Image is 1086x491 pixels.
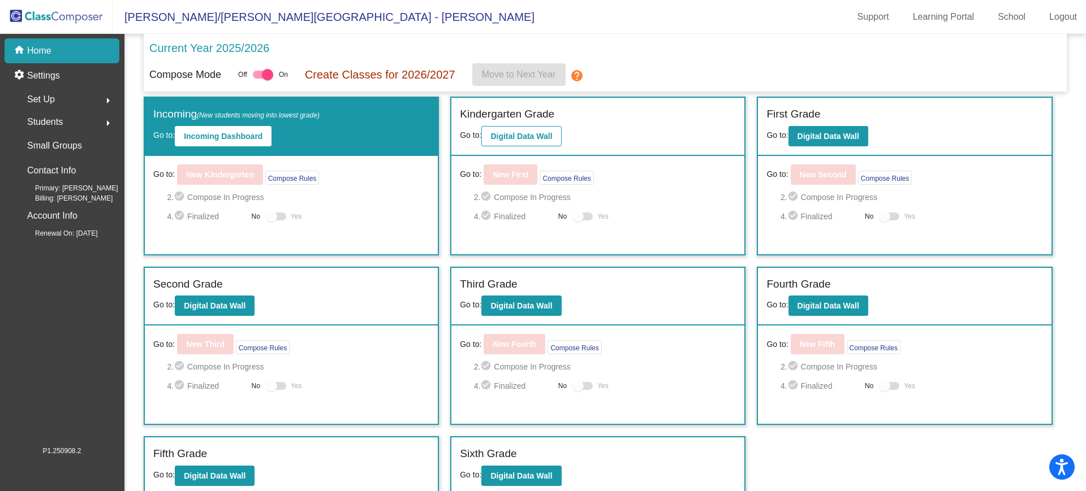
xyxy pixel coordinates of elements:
p: Settings [27,69,60,82]
button: Digital Data Wall [481,296,561,316]
mat-icon: check_circle [174,379,187,393]
label: Fifth Grade [153,446,207,462]
label: Third Grade [460,276,517,293]
button: Compose Rules [548,340,601,354]
button: New Kindergarten [177,164,263,185]
button: New Fifth [791,334,844,354]
button: New First [484,164,537,185]
b: Digital Data Wall [490,132,552,141]
span: 4. Finalized [167,210,245,223]
span: Go to: [460,470,481,479]
mat-icon: check_circle [480,190,494,204]
button: New Second [791,164,856,185]
button: New Third [177,334,234,354]
span: 2. Compose In Progress [781,190,1043,204]
mat-icon: help [570,69,584,82]
mat-icon: check_circle [174,360,187,373]
button: Compose Rules [858,171,912,185]
span: No [252,211,260,221]
b: Digital Data Wall [490,471,552,480]
span: (New students moving into lowest grade) [197,111,320,119]
p: Create Classes for 2026/2027 [305,66,455,83]
a: School [989,8,1035,26]
label: Incoming [153,106,320,123]
a: Logout [1040,8,1086,26]
span: Go to: [460,131,481,140]
span: 2. Compose In Progress [167,360,429,373]
mat-icon: arrow_right [101,116,115,130]
span: Go to: [153,168,175,180]
span: No [558,381,567,391]
span: Go to: [766,338,788,350]
mat-icon: check_circle [480,210,494,223]
span: Go to: [153,131,175,140]
span: Students [27,114,63,130]
mat-icon: check_circle [787,360,801,373]
label: Second Grade [153,276,223,293]
button: Compose Rules [540,171,593,185]
mat-icon: check_circle [174,190,187,204]
span: Yes [597,379,609,393]
button: Incoming Dashboard [175,126,271,146]
mat-icon: check_circle [480,379,494,393]
span: Go to: [766,131,788,140]
mat-icon: home [14,44,27,58]
span: Go to: [153,338,175,350]
span: Billing: [PERSON_NAME] [17,193,113,203]
button: Digital Data Wall [481,126,561,146]
b: New First [493,170,528,179]
span: Yes [904,210,915,223]
b: Digital Data Wall [798,132,859,141]
b: New Second [800,170,847,179]
b: New Fifth [800,340,835,349]
label: First Grade [766,106,820,123]
button: Compose Rules [236,340,290,354]
p: Home [27,44,51,58]
span: Yes [291,379,302,393]
button: Move to Next Year [472,63,566,86]
button: Compose Rules [847,340,900,354]
span: Go to: [460,338,481,350]
span: Go to: [153,300,175,309]
span: Go to: [460,300,481,309]
span: 4. Finalized [474,210,553,223]
p: Small Groups [27,138,82,154]
a: Support [848,8,898,26]
span: 4. Finalized [781,210,859,223]
span: 4. Finalized [781,379,859,393]
span: Yes [597,210,609,223]
span: No [865,381,873,391]
mat-icon: check_circle [174,210,187,223]
b: Digital Data Wall [184,471,245,480]
span: Off [238,69,247,80]
span: [PERSON_NAME]/[PERSON_NAME][GEOGRAPHIC_DATA] - [PERSON_NAME] [113,8,535,26]
span: No [252,381,260,391]
span: Renewal On: [DATE] [17,228,97,238]
p: Contact Info [27,163,76,179]
span: Go to: [766,300,788,309]
span: Set Up [27,92,55,107]
p: Account Info [27,208,77,224]
span: Move to Next Year [482,69,556,79]
b: New Third [186,340,225,349]
b: Digital Data Wall [798,301,859,310]
button: Digital Data Wall [788,126,868,146]
span: Go to: [153,470,175,479]
button: Digital Data Wall [175,296,255,316]
b: New Fourth [493,340,536,349]
mat-icon: check_circle [787,379,801,393]
label: Kindergarten Grade [460,106,554,123]
button: Digital Data Wall [788,296,868,316]
span: Go to: [460,168,481,180]
span: Primary: [PERSON_NAME] [17,183,118,193]
b: Digital Data Wall [490,301,552,310]
button: New Fourth [484,334,545,354]
label: Sixth Grade [460,446,516,462]
span: No [558,211,567,221]
mat-icon: check_circle [787,190,801,204]
a: Learning Portal [904,8,984,26]
p: Compose Mode [149,67,221,82]
button: Digital Data Wall [175,466,255,486]
span: Yes [291,210,302,223]
b: Digital Data Wall [184,301,245,310]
